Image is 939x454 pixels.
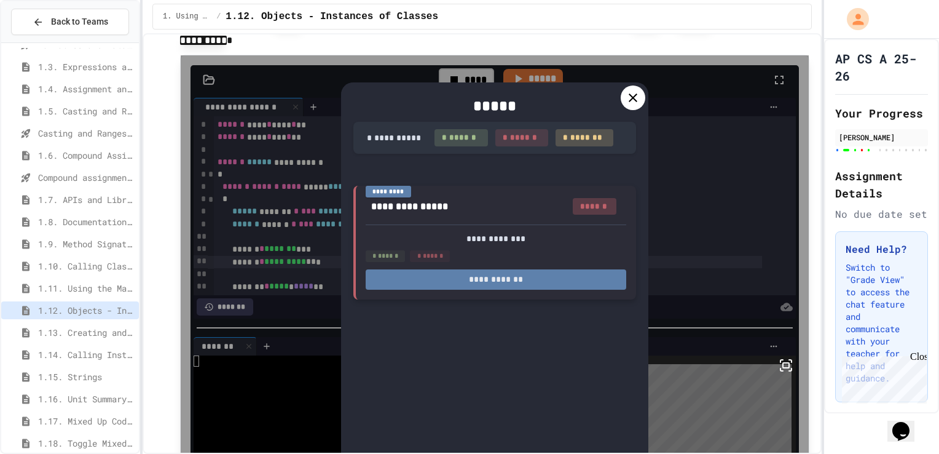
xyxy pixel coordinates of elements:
[5,5,85,78] div: Chat with us now!Close
[38,282,134,295] span: 1.11. Using the Math Class
[837,351,927,404] iframe: chat widget
[839,132,924,143] div: [PERSON_NAME]
[38,193,134,206] span: 1.7. APIs and Libraries
[38,149,134,162] span: 1.6. Compound Assignment Operators
[835,207,928,221] div: No due date set
[163,12,211,22] span: 1. Using Objects and Methods
[226,9,438,24] span: 1.12. Objects - Instances of Classes
[38,260,134,273] span: 1.10. Calling Class Methods
[216,12,221,22] span: /
[38,127,134,140] span: Casting and Ranges of variables - Quiz
[51,15,108,28] span: Back to Teams
[38,415,134,428] span: 1.17. Mixed Up Code Practice 1.1-1.6
[38,215,134,228] span: 1.8. Documentation with Comments and Preconditions
[846,261,917,384] p: Switch to "Grade View" to access the chat feature and communicate with your teacher for help and ...
[835,105,928,122] h2: Your Progress
[38,105,134,117] span: 1.5. Casting and Ranges of Values
[38,392,134,405] span: 1.16. Unit Summary 1a (1.1-1.6)
[887,405,927,442] iframe: chat widget
[38,370,134,383] span: 1.15. Strings
[38,304,134,317] span: 1.12. Objects - Instances of Classes
[835,167,928,202] h2: Assignment Details
[38,171,134,184] span: Compound assignment operators - Quiz
[846,242,917,257] h3: Need Help?
[11,9,129,35] button: Back to Teams
[38,237,134,250] span: 1.9. Method Signatures
[38,326,134,339] span: 1.13. Creating and Initializing Objects: Constructors
[834,5,872,33] div: My Account
[835,50,928,84] h1: AP CS A 25-26
[38,348,134,361] span: 1.14. Calling Instance Methods
[38,82,134,95] span: 1.4. Assignment and Input
[38,437,134,450] span: 1.18. Toggle Mixed Up or Write Code Practice 1.1-1.6
[38,60,134,73] span: 1.3. Expressions and Output [New]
